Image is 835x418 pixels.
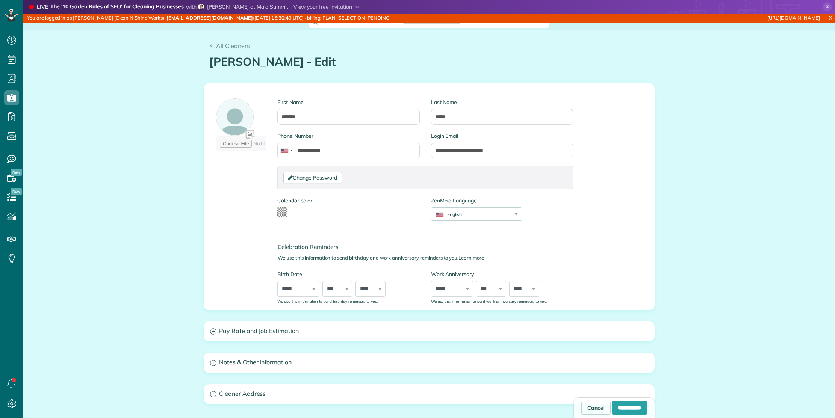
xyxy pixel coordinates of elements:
[458,255,484,261] a: Learn more
[431,270,573,278] label: Work Anniversary
[581,401,611,415] a: Cancel
[204,353,654,372] a: Notes & Other Information
[204,385,654,404] a: Cleaner Address
[198,4,204,10] img: sean-parry-eda1249ed97b8bf0043d69e1055b90eb68f81f2bff8f706e14a7d378ab8bfd8a.jpg
[23,14,555,23] div: You are logged in as [PERSON_NAME] (Clean N Shine Works) · ([DATE] 15:30:49 UTC) · billing: PLAN_...
[11,169,22,176] span: New
[277,132,419,140] label: Phone Number
[216,42,250,50] span: All Cleaners
[278,143,295,158] div: United States: +1
[431,98,573,106] label: Last Name
[431,132,573,140] label: Login Email
[207,3,288,10] span: [PERSON_NAME] at Maid Summit
[277,197,312,204] label: Calendar color
[209,41,250,50] a: All Cleaners
[166,15,253,21] strong: [EMAIL_ADDRESS][DOMAIN_NAME]
[431,211,512,217] div: English
[209,56,649,68] h1: [PERSON_NAME] - Edit
[826,14,835,22] a: X
[277,207,287,217] button: toggle color picker dialog
[277,98,419,106] label: First Name
[277,299,378,303] sub: We use this information to send birthday reminders to you.
[431,197,522,204] label: ZenMaid Language
[204,322,654,341] a: Pay Rate and Job Estimation
[283,172,342,183] a: Change Password
[767,15,820,21] a: [URL][DOMAIN_NAME]
[278,254,579,261] p: We use this information to send birthday and work anniversary reminders to you.
[11,188,22,195] span: New
[278,244,579,250] h4: Celebration Reminders
[431,299,547,303] sub: We use this information to send work anniversary reminders to you.
[186,3,197,10] span: with
[277,270,419,278] label: Birth Date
